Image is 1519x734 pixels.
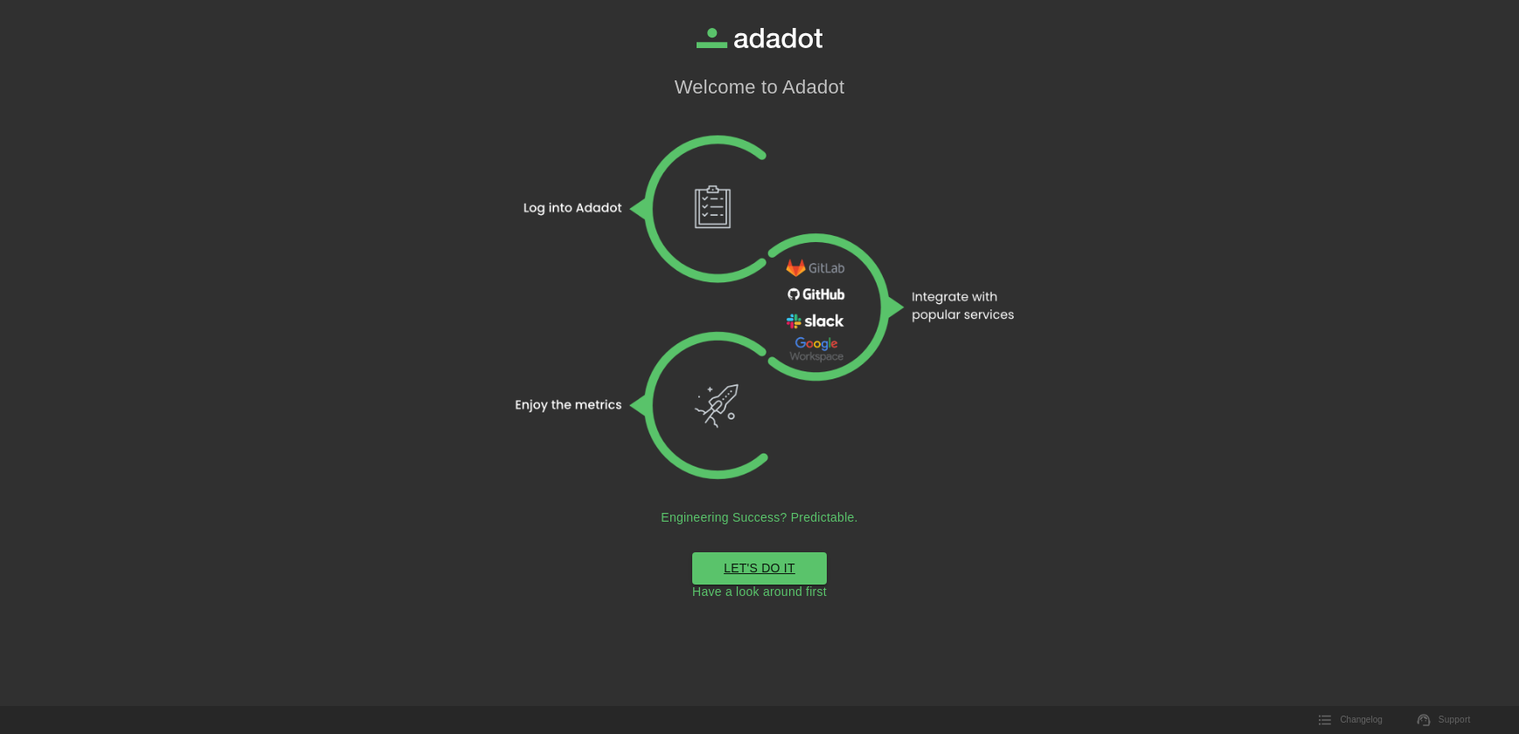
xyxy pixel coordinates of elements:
[692,585,827,600] a: Have a look around first
[1407,707,1481,733] a: Support
[692,552,827,585] a: LET'S DO IT
[675,76,845,99] h1: Welcome to Adadot
[1308,707,1392,733] button: Changelog
[661,510,857,524] h2: Engineering Success? Predictable.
